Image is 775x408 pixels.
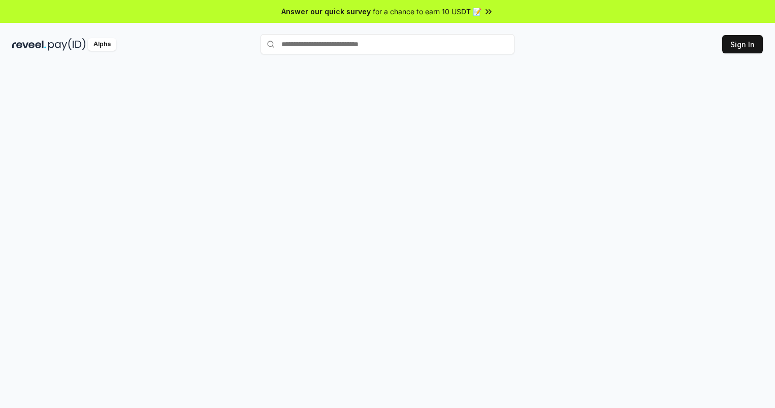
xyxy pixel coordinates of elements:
span: Answer our quick survey [281,6,371,17]
div: Alpha [88,38,116,51]
button: Sign In [722,35,763,53]
img: reveel_dark [12,38,46,51]
img: pay_id [48,38,86,51]
span: for a chance to earn 10 USDT 📝 [373,6,481,17]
